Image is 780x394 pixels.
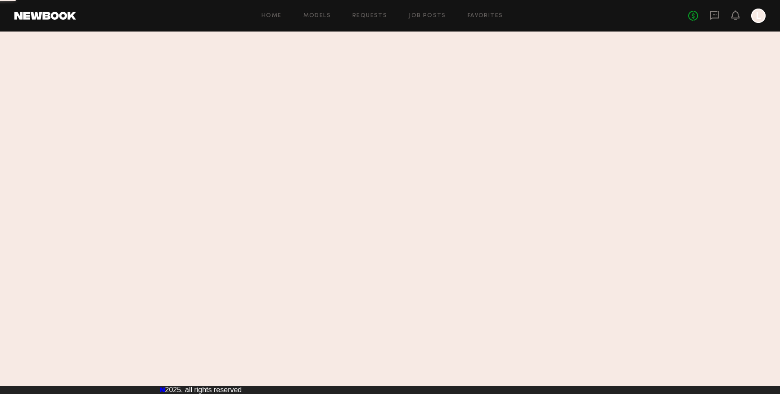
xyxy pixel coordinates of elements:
[751,9,766,23] a: L
[165,386,242,394] span: 2025, all rights reserved
[262,13,282,19] a: Home
[303,13,331,19] a: Models
[468,13,503,19] a: Favorites
[409,13,446,19] a: Job Posts
[352,13,387,19] a: Requests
